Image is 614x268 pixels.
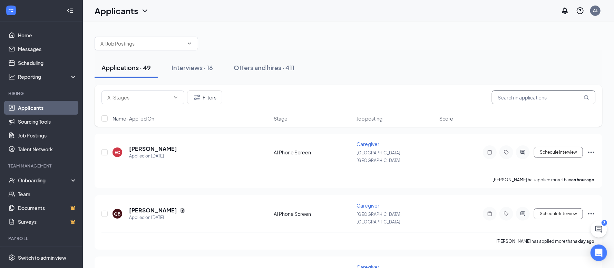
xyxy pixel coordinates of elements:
[519,211,527,217] svg: ActiveChat
[571,177,594,182] b: an hour ago
[8,90,76,96] div: Hiring
[357,141,379,147] span: Caregiver
[100,40,184,47] input: All Job Postings
[534,147,583,158] button: Schedule Interview
[193,93,201,102] svg: Filter
[519,150,527,155] svg: ActiveChat
[534,208,583,219] button: Schedule Interview
[129,214,185,221] div: Applied on [DATE]
[357,115,382,122] span: Job posting
[172,63,213,72] div: Interviews · 16
[18,28,77,42] a: Home
[234,63,294,72] div: Offers and hires · 411
[593,8,598,13] div: AL
[357,150,401,163] span: [GEOGRAPHIC_DATA], [GEOGRAPHIC_DATA]
[591,245,607,261] div: Open Intercom Messenger
[502,150,510,155] svg: Tag
[115,150,120,155] div: EC
[95,5,138,17] h1: Applicants
[439,115,453,122] span: Score
[8,236,76,241] div: Payroll
[18,201,77,215] a: DocumentsCrown
[493,177,595,183] p: [PERSON_NAME] has applied more than .
[587,210,595,218] svg: Ellipses
[107,94,170,101] input: All Stages
[8,254,15,261] svg: Settings
[561,7,569,15] svg: Notifications
[187,41,192,46] svg: ChevronDown
[357,212,401,224] span: [GEOGRAPHIC_DATA], [GEOGRAPHIC_DATA]
[113,115,154,122] span: Name · Applied On
[101,63,151,72] div: Applications · 49
[8,177,15,184] svg: UserCheck
[496,238,595,244] p: [PERSON_NAME] has applied more than .
[274,149,353,156] div: AI Phone Screen
[8,73,15,80] svg: Analysis
[587,148,595,156] svg: Ellipses
[8,7,14,14] svg: WorkstreamLogo
[584,95,589,100] svg: MagnifyingGlass
[67,7,74,14] svg: Collapse
[18,56,77,70] a: Scheduling
[180,208,185,213] svg: Document
[18,115,77,128] a: Sourcing Tools
[18,254,66,261] div: Switch to admin view
[18,215,77,229] a: SurveysCrown
[492,90,595,104] input: Search in applications
[129,153,177,160] div: Applied on [DATE]
[18,142,77,156] a: Talent Network
[591,221,607,238] button: ChatActive
[595,225,603,233] svg: ChatActive
[486,211,494,217] svg: Note
[129,207,177,214] h5: [PERSON_NAME]
[576,7,584,15] svg: QuestionInfo
[187,90,222,104] button: Filter Filters
[502,211,510,217] svg: Tag
[274,115,288,122] span: Stage
[141,7,149,15] svg: ChevronDown
[357,202,379,209] span: Caregiver
[18,187,77,201] a: Team
[18,177,71,184] div: Onboarding
[18,246,77,260] a: PayrollCrown
[602,220,607,226] div: 3
[18,101,77,115] a: Applicants
[575,239,594,244] b: a day ago
[129,145,177,153] h5: [PERSON_NAME]
[274,210,353,217] div: AI Phone Screen
[114,211,121,217] div: QB
[486,150,494,155] svg: Note
[18,42,77,56] a: Messages
[18,73,77,80] div: Reporting
[18,128,77,142] a: Job Postings
[8,163,76,169] div: Team Management
[173,95,178,100] svg: ChevronDown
